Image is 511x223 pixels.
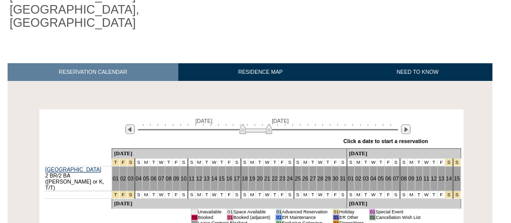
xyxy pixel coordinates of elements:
[437,158,445,166] td: F
[203,158,211,166] td: T
[430,158,438,166] td: T
[165,158,172,166] td: T
[195,158,203,166] td: M
[191,209,197,214] td: 01
[218,191,226,198] td: T
[264,158,271,166] td: W
[233,214,271,220] td: Booked (adjacent)
[276,209,282,214] td: 01
[282,209,328,214] td: Advanced Reservation
[45,166,101,172] a: [GEOGRAPHIC_DATA]
[287,175,293,182] a: 24
[180,191,187,198] td: S
[233,158,240,166] td: S
[278,158,286,166] td: F
[150,175,157,182] a: 06
[112,158,119,166] td: New Year's
[294,191,301,198] td: S
[415,158,423,166] td: T
[369,214,375,220] td: 01
[324,191,332,198] td: T
[286,158,293,166] td: S
[226,175,232,182] a: 16
[375,214,420,220] td: Cancellation Wish List
[135,158,142,166] td: S
[276,214,282,220] td: 01
[415,191,423,198] td: T
[325,175,331,182] a: 29
[227,214,233,220] td: 01
[233,209,271,214] td: Space Available
[384,158,392,166] td: F
[257,175,263,182] a: 20
[225,191,233,198] td: F
[348,175,354,182] a: 01
[271,191,279,198] td: T
[218,158,226,166] td: T
[241,191,248,198] td: S
[127,191,134,198] td: New Year's
[282,214,328,220] td: ER Maintenance
[195,118,213,124] span: [DATE]
[196,175,202,182] a: 12
[384,191,392,198] td: F
[324,158,332,166] td: T
[125,124,135,134] img: Previous
[233,191,240,198] td: S
[392,158,399,166] td: S
[211,175,217,182] a: 14
[150,158,158,166] td: T
[453,158,461,166] td: President's Week 2026 - Saturday to Saturday
[347,148,461,158] td: [DATE]
[342,63,492,81] a: NEED TO KNOW
[446,175,452,182] a: 14
[339,158,346,166] td: S
[370,175,376,182] a: 04
[301,191,309,198] td: M
[347,191,354,198] td: S
[408,175,414,182] a: 09
[234,175,240,182] a: 17
[219,175,225,182] a: 15
[363,175,369,182] a: 03
[354,158,362,166] td: M
[278,191,286,198] td: F
[340,175,346,182] a: 31
[112,198,346,208] td: [DATE]
[165,191,172,198] td: T
[331,158,339,166] td: F
[242,175,248,182] a: 18
[119,158,127,166] td: New Year's
[401,175,407,182] a: 08
[135,191,142,198] td: S
[354,191,362,198] td: M
[272,175,278,182] a: 22
[166,175,172,182] a: 08
[279,175,285,182] a: 23
[248,158,256,166] td: M
[302,175,308,182] a: 26
[317,158,324,166] td: W
[120,175,126,182] a: 02
[339,191,346,198] td: S
[333,209,339,214] td: 01
[407,191,415,198] td: M
[8,63,178,81] a: RESERVATION CALENDAR
[416,175,422,182] a: 10
[173,175,179,182] a: 09
[309,191,317,198] td: T
[310,175,316,182] a: 27
[378,175,384,182] a: 05
[172,158,180,166] td: F
[423,191,430,198] td: W
[128,175,134,182] a: 03
[119,191,127,198] td: New Year's
[264,175,270,182] a: 21
[142,158,150,166] td: M
[225,158,233,166] td: F
[370,158,377,166] td: W
[272,118,289,124] span: [DATE]
[295,175,301,182] a: 25
[331,191,339,198] td: F
[362,158,370,166] td: T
